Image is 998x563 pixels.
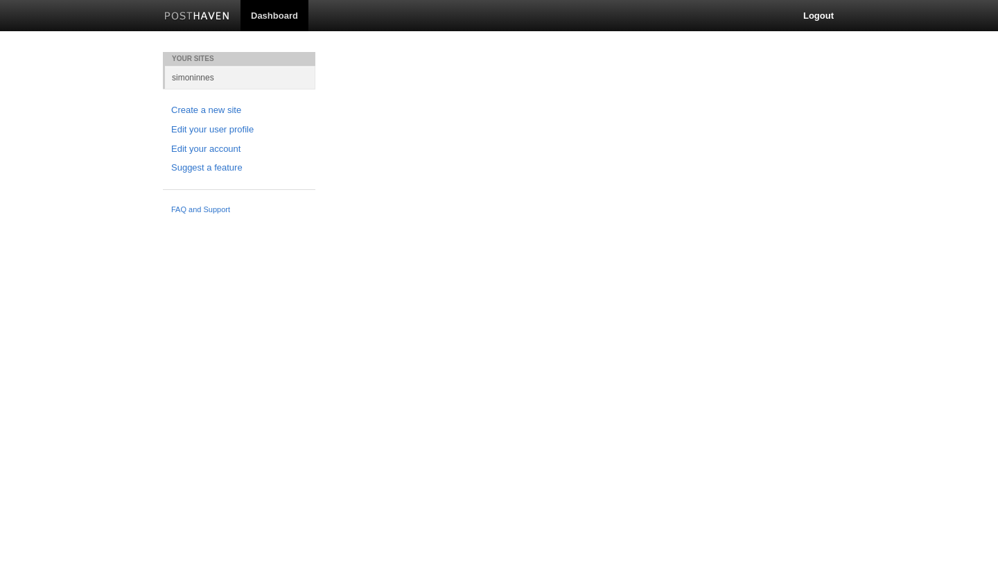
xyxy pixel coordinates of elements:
[163,52,315,66] li: Your Sites
[171,204,307,216] a: FAQ and Support
[171,161,307,175] a: Suggest a feature
[171,123,307,137] a: Edit your user profile
[165,66,315,89] a: simoninnes
[171,103,307,118] a: Create a new site
[164,12,230,22] img: Posthaven-bar
[171,142,307,157] a: Edit your account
